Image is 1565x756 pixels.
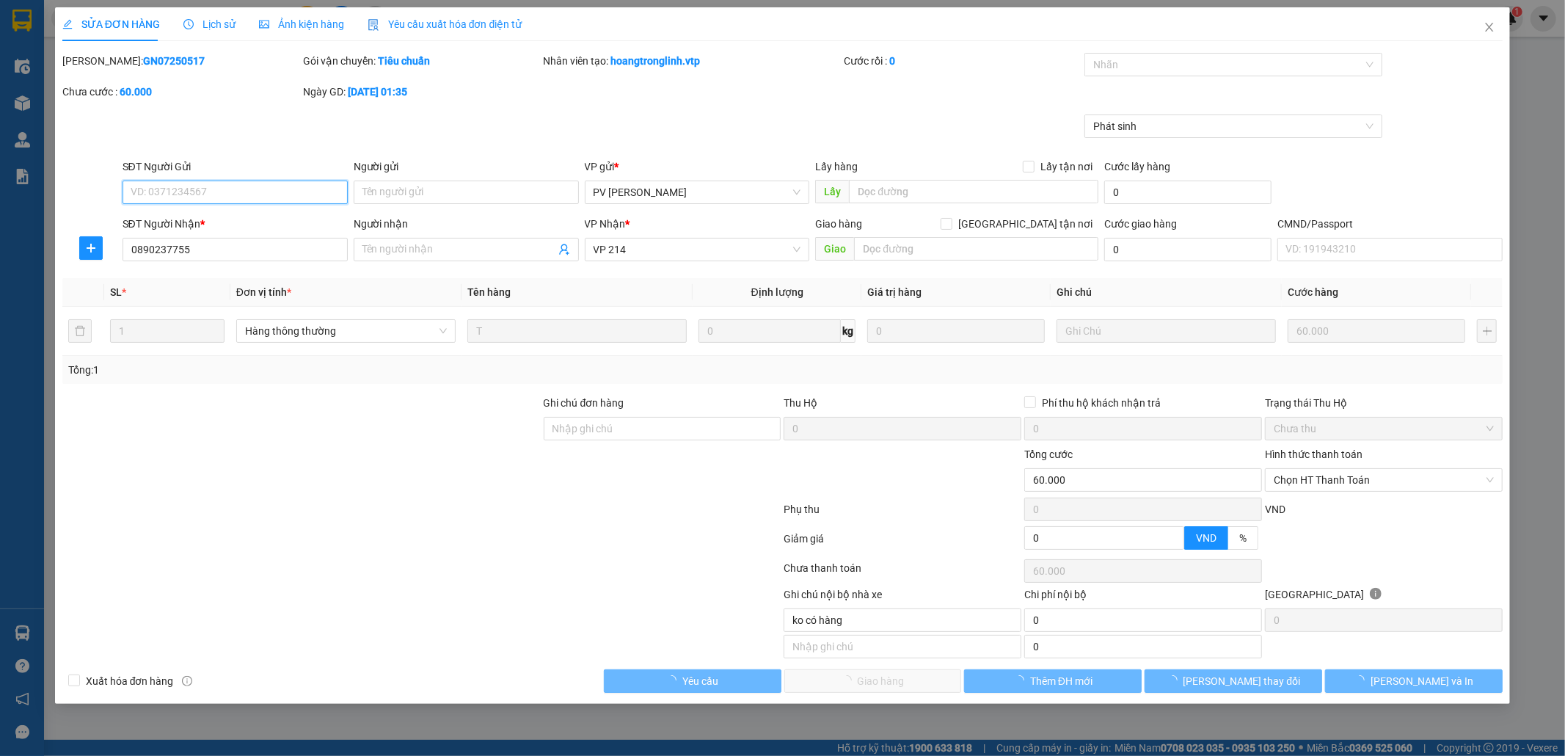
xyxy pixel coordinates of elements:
button: Giao hàng [784,669,962,693]
span: info-circle [1370,588,1382,600]
span: Xuất hóa đơn hàng [80,673,180,689]
th: Ghi chú [1051,278,1282,307]
button: Close [1469,7,1510,48]
span: Lịch sử [183,18,236,30]
button: [PERSON_NAME] thay đổi [1145,669,1322,693]
span: Tổng cước [1024,448,1073,460]
button: Thêm ĐH mới [964,669,1142,693]
label: Cước lấy hàng [1104,161,1170,172]
input: VD: Bàn, Ghế [467,319,687,343]
div: VP gửi [585,159,810,175]
div: Ghi chú nội bộ nhà xe [784,586,1021,608]
b: 60.000 [120,86,152,98]
button: delete [68,319,92,343]
span: VND [1265,504,1285,515]
span: clock-circle [183,19,194,29]
span: PV Gia Nghĩa [594,181,801,203]
span: Cước hàng [1288,286,1338,298]
span: loading [1167,675,1183,686]
div: [GEOGRAPHIC_DATA] [1265,586,1503,608]
span: Tên hàng [467,286,511,298]
input: Ghi chú đơn hàng [544,417,781,440]
span: VND [1196,532,1216,544]
input: Cước lấy hàng [1104,181,1272,204]
input: 0 [1288,319,1465,343]
span: VP 214 [594,239,801,261]
span: SL [110,286,122,298]
div: Nhân viên tạo: [544,53,842,69]
b: hoangtronglinh.vtp [611,55,701,67]
span: Ảnh kiện hàng [259,18,344,30]
label: Hình thức thanh toán [1265,448,1362,460]
input: Ghi Chú [1057,319,1276,343]
span: loading [1354,675,1371,686]
span: Yêu cầu xuất hóa đơn điện tử [368,18,522,30]
span: user-add [558,244,570,255]
span: Yêu cầu [682,673,718,689]
div: [PERSON_NAME]: [62,53,300,69]
span: Hàng thông thường [245,320,447,342]
b: Tiêu chuẩn [378,55,430,67]
button: plus [1477,319,1497,343]
button: plus [79,236,103,260]
span: [PERSON_NAME] thay đổi [1183,673,1301,689]
span: picture [259,19,269,29]
span: [GEOGRAPHIC_DATA] tận nơi [952,216,1098,232]
div: Người nhận [354,216,579,232]
b: 0 [889,55,895,67]
span: kg [841,319,856,343]
span: edit [62,19,73,29]
span: info-circle [182,676,192,686]
span: Chọn HT Thanh Toán [1274,469,1494,491]
div: Tổng: 1 [68,362,604,378]
button: Yêu cầu [604,669,781,693]
input: Nhập ghi chú [784,608,1021,632]
span: Giá trị hàng [867,286,922,298]
span: Lấy [815,180,849,203]
div: CMND/Passport [1277,216,1503,232]
input: 0 [867,319,1045,343]
div: Chưa thanh toán [783,560,1024,586]
span: VP Nhận [585,218,626,230]
div: Gói vận chuyển: [303,53,541,69]
span: Phát sinh [1093,115,1374,137]
b: GN07250517 [143,55,205,67]
span: loading [1014,675,1030,686]
span: close [1484,21,1495,33]
img: icon [368,19,379,31]
span: Phí thu hộ khách nhận trả [1036,395,1167,411]
div: Ngày GD: [303,84,541,100]
input: Cước giao hàng [1104,238,1272,261]
span: Giao hàng [815,218,862,230]
div: SĐT Người Nhận [123,216,348,232]
input: Dọc đường [854,237,1098,261]
div: Giảm giá [783,531,1024,556]
input: Dọc đường [849,180,1098,203]
span: plus [80,242,102,254]
input: Nhập ghi chú [784,635,1021,658]
span: SỬA ĐƠN HÀNG [62,18,160,30]
span: Thu Hộ [784,397,817,409]
span: Thêm ĐH mới [1030,673,1092,689]
span: Định lượng [751,286,803,298]
span: Giao [815,237,854,261]
label: Cước giao hàng [1104,218,1177,230]
label: Ghi chú đơn hàng [544,397,624,409]
span: Lấy tận nơi [1035,159,1098,175]
div: Người gửi [354,159,579,175]
div: Chưa cước : [62,84,300,100]
div: Chi phí nội bộ [1024,586,1262,608]
span: % [1239,532,1247,544]
span: Lấy hàng [815,161,858,172]
div: SĐT Người Gửi [123,159,348,175]
b: [DATE] 01:35 [348,86,407,98]
button: [PERSON_NAME] và In [1325,669,1503,693]
span: [PERSON_NAME] và In [1371,673,1473,689]
div: Cước rồi : [844,53,1081,69]
span: loading [666,675,682,686]
span: Chưa thu [1274,418,1494,440]
div: Phụ thu [783,501,1024,527]
div: Trạng thái Thu Hộ [1265,395,1503,411]
span: Đơn vị tính [236,286,291,298]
